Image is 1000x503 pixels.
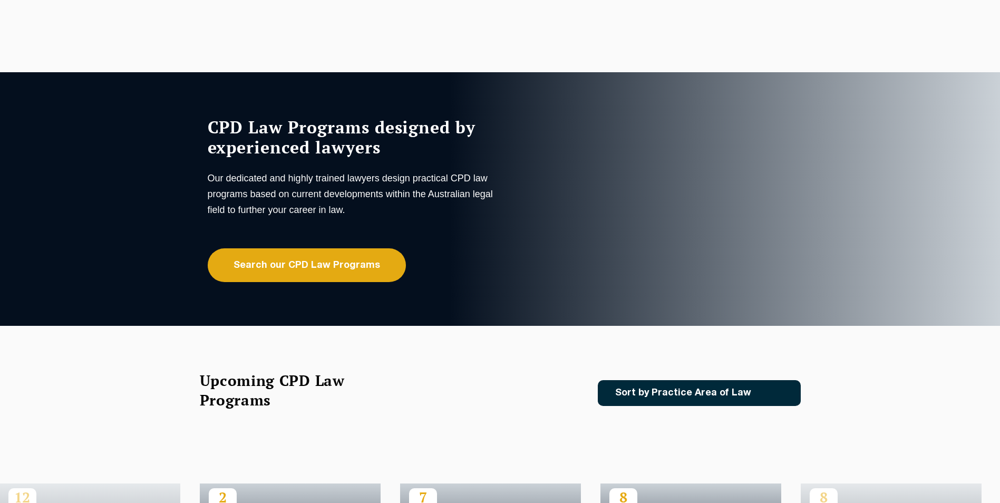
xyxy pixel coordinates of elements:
img: Icon [768,389,780,398]
a: Search our CPD Law Programs [208,248,406,282]
p: Our dedicated and highly trained lawyers design practical CPD law programs based on current devel... [208,170,498,218]
h1: CPD Law Programs designed by experienced lawyers [208,117,498,157]
a: Sort by Practice Area of Law [598,380,801,406]
h2: Upcoming CPD Law Programs [200,371,371,410]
